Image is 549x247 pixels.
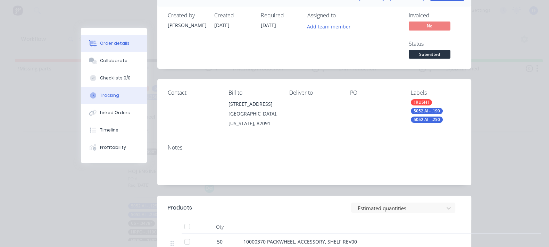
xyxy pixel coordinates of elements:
button: Add team member [303,22,354,31]
div: Tracking [100,92,119,99]
div: Created by [168,12,206,19]
div: Required [261,12,299,19]
div: PO [350,90,400,96]
span: [DATE] [261,22,276,28]
span: [DATE] [214,22,230,28]
div: Status [409,41,461,47]
div: Products [168,204,192,212]
div: 5052 Al - .250 [411,117,443,123]
button: Tracking [81,87,147,104]
div: Contact [168,90,217,96]
div: [STREET_ADDRESS][GEOGRAPHIC_DATA], [US_STATE], 82091 [228,99,278,128]
span: No [409,22,450,30]
button: Profitability [81,139,147,156]
div: Labels [411,90,460,96]
button: Linked Orders [81,104,147,121]
div: Linked Orders [100,110,130,116]
div: Qty [199,220,241,234]
div: Order details [100,40,130,46]
div: Bill to [228,90,278,96]
button: Timeline [81,121,147,139]
div: Deliver to [289,90,339,96]
div: Invoiced [409,12,461,19]
div: Checklists 0/0 [100,75,131,81]
div: [STREET_ADDRESS] [228,99,278,109]
span: 10000370 PACKWHEEL, ACCESSORY, SHELF REV00 [243,238,357,245]
button: Add team member [307,22,355,31]
div: Collaborate [100,58,127,64]
span: 50 [217,238,223,245]
div: 5052 Al - .190 [411,108,443,114]
div: ! RUSH ! [411,99,432,105]
div: Created [214,12,252,19]
button: Order details [81,35,147,52]
div: Timeline [100,127,118,133]
button: Submitted [409,50,450,60]
span: Submitted [409,50,450,59]
div: Profitability [100,144,126,151]
div: Notes [168,144,461,151]
button: Collaborate [81,52,147,69]
div: Assigned to [307,12,377,19]
button: Checklists 0/0 [81,69,147,87]
div: [PERSON_NAME] [168,22,206,29]
div: [GEOGRAPHIC_DATA], [US_STATE], 82091 [228,109,278,128]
